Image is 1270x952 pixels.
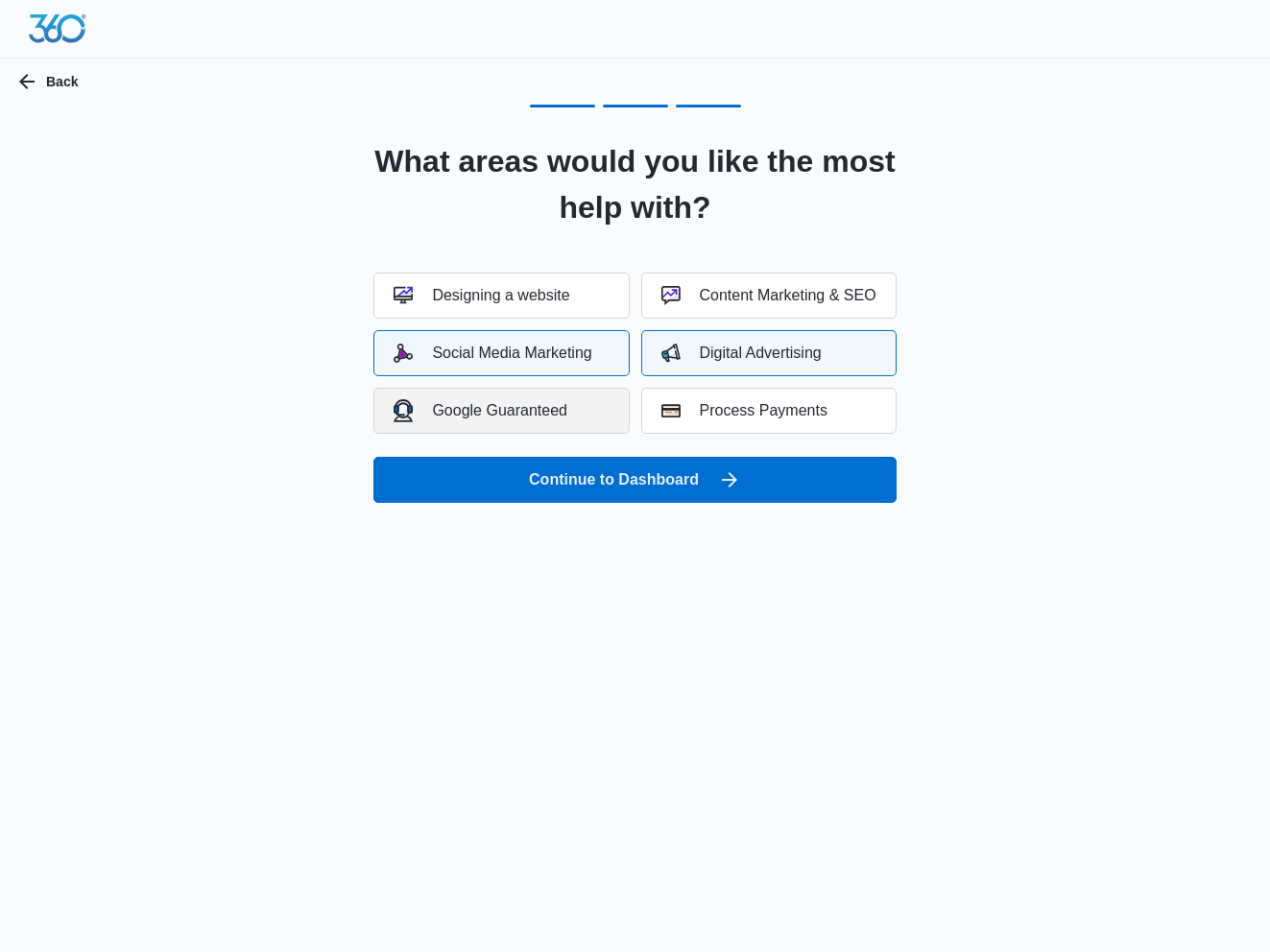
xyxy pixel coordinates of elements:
button: Designing a website [373,273,629,319]
button: Continue to Dashboard [373,457,896,503]
div: Content Marketing & SEO [661,286,876,305]
button: Google Guaranteed [373,388,629,434]
div: Process Payments [661,401,827,420]
button: Social Media Marketing [373,330,629,376]
button: Process Payments [641,388,897,434]
div: Designing a website [394,286,569,305]
div: Digital Advertising [661,344,822,363]
button: Content Marketing & SEO [641,273,897,319]
div: Google Guaranteed [394,399,567,421]
h2: What areas would you like the most help with? [350,138,921,230]
button: Digital Advertising [641,330,897,376]
div: Social Media Marketing [394,344,591,363]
